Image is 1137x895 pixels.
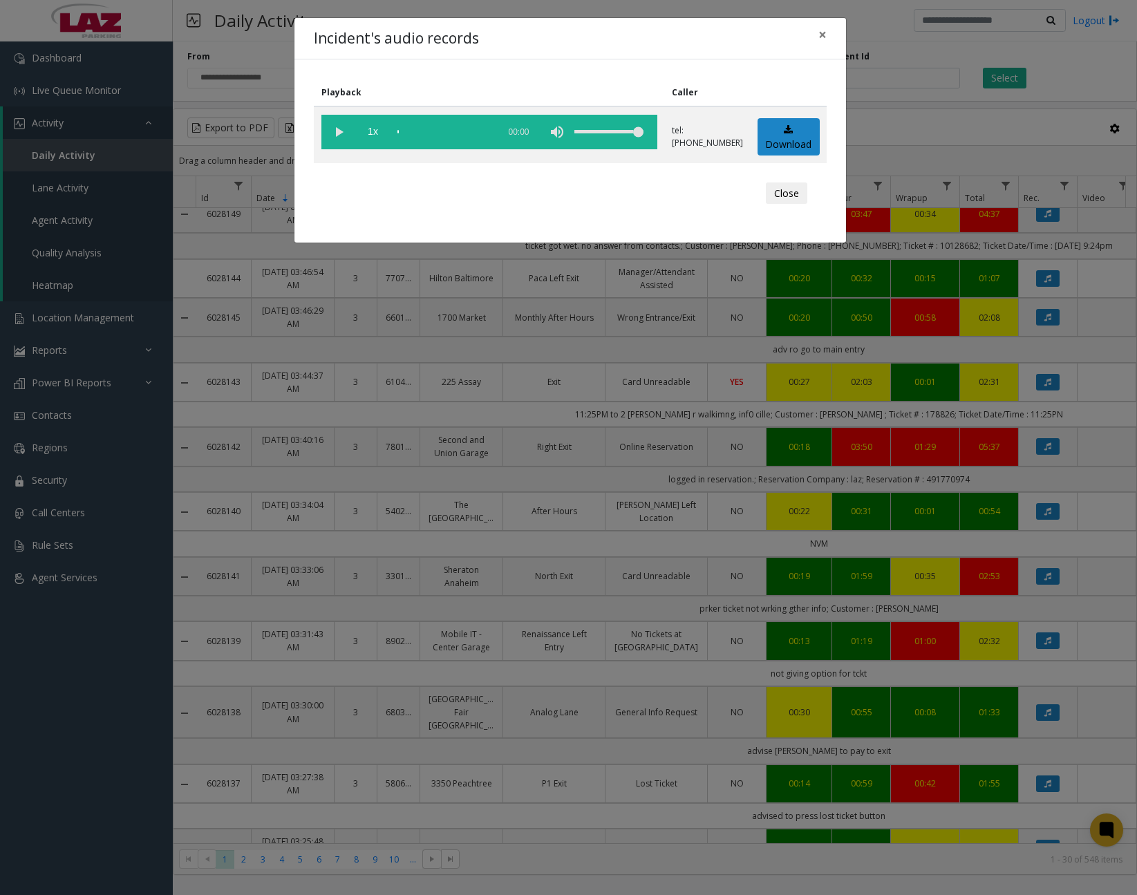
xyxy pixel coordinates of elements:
a: Download [758,118,820,156]
span: playback speed button [356,115,391,149]
button: Close [766,182,807,205]
button: Close [809,18,836,52]
span: × [818,25,827,44]
th: Playback [314,79,664,106]
th: Caller [664,79,750,106]
h4: Incident's audio records [314,28,479,50]
p: tel:[PHONE_NUMBER] [672,124,743,149]
div: scrub bar [397,115,491,149]
div: volume level [574,115,643,149]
